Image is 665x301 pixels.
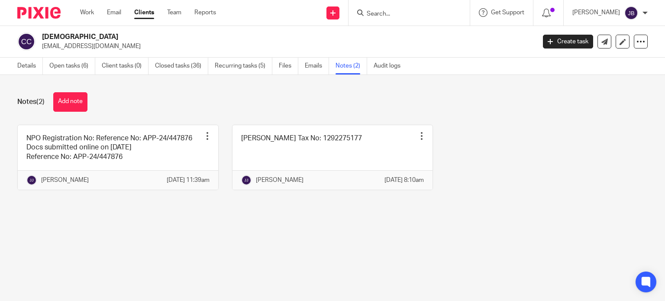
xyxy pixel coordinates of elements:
a: Details [17,58,43,74]
a: Client tasks (0) [102,58,148,74]
p: [PERSON_NAME] [41,176,89,184]
a: Audit logs [374,58,407,74]
img: svg%3E [17,32,36,51]
img: svg%3E [241,175,252,185]
h1: Notes [17,97,45,107]
a: Clients [134,8,154,17]
input: Search [366,10,444,18]
img: svg%3E [26,175,37,185]
a: Work [80,8,94,17]
a: Team [167,8,181,17]
a: Email [107,8,121,17]
a: Open tasks (6) [49,58,95,74]
p: [EMAIL_ADDRESS][DOMAIN_NAME] [42,42,530,51]
p: [PERSON_NAME] [256,176,303,184]
p: [PERSON_NAME] [572,8,620,17]
button: Add note [53,92,87,112]
span: (2) [36,98,45,105]
a: Closed tasks (36) [155,58,208,74]
img: Pixie [17,7,61,19]
span: Get Support [491,10,524,16]
p: [DATE] 11:39am [167,176,210,184]
a: Reports [194,8,216,17]
a: Recurring tasks (5) [215,58,272,74]
a: Emails [305,58,329,74]
a: Files [279,58,298,74]
h2: [DEMOGRAPHIC_DATA] [42,32,433,42]
a: Create task [543,35,593,49]
p: [DATE] 8:10am [384,176,424,184]
a: Notes (2) [336,58,367,74]
img: svg%3E [624,6,638,20]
